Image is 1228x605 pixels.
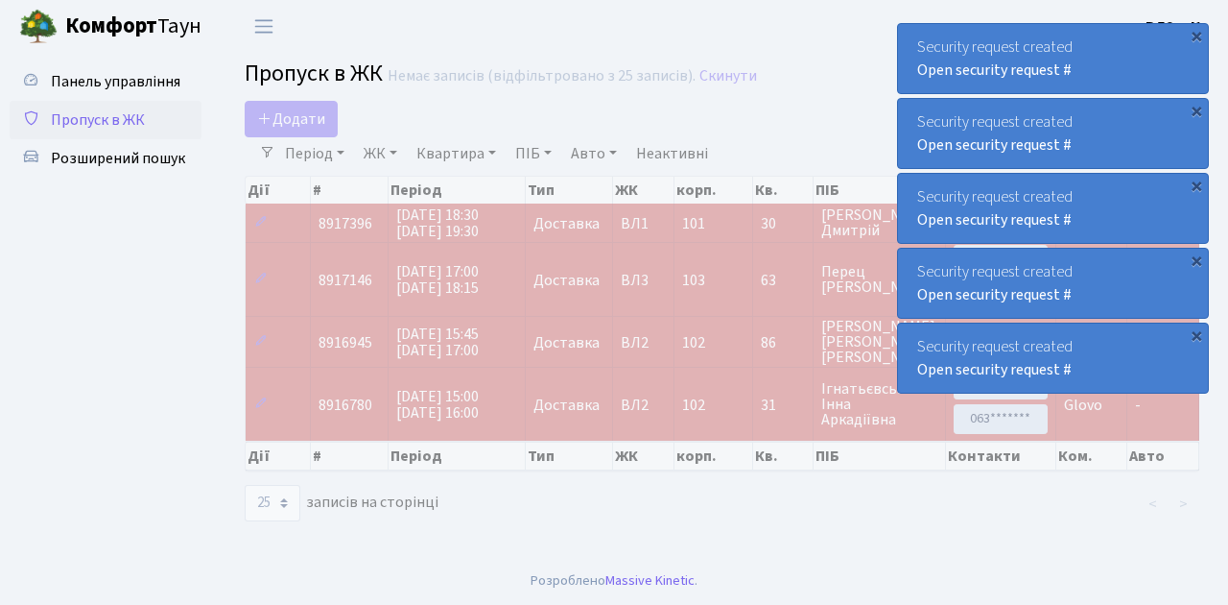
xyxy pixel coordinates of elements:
[1187,101,1206,120] div: ×
[621,273,665,288] span: ВЛ3
[388,67,696,85] div: Немає записів (відфільтровано з 25 записів).
[277,137,352,170] a: Період
[821,319,937,365] span: [PERSON_NAME] [PERSON_NAME] [PERSON_NAME]
[240,11,288,42] button: Переключити навігацію
[628,137,716,170] a: Неактивні
[10,62,201,101] a: Панель управління
[319,213,372,234] span: 8917396
[821,264,937,295] span: Перец [PERSON_NAME]
[621,216,665,231] span: ВЛ1
[246,442,311,471] th: Дії
[1187,251,1206,270] div: ×
[51,148,185,169] span: Розширений пошук
[917,134,1072,156] a: Open security request #
[753,442,814,471] th: Кв.
[389,177,526,204] th: Період
[563,137,625,170] a: Авто
[1187,326,1206,345] div: ×
[51,71,180,92] span: Панель управління
[396,386,479,423] span: [DATE] 15:00 [DATE] 16:00
[533,273,600,288] span: Доставка
[245,485,438,521] label: записів на сторінці
[389,442,526,471] th: Період
[917,359,1072,380] a: Open security request #
[898,174,1208,243] div: Security request created
[65,11,201,43] span: Таун
[1064,395,1102,416] span: Glovo
[1127,442,1199,471] th: Авто
[1056,442,1128,471] th: Ком.
[898,249,1208,318] div: Security request created
[682,270,705,291] span: 103
[605,570,695,591] a: Massive Kinetic
[674,442,753,471] th: корп.
[319,270,372,291] span: 8917146
[621,335,665,351] span: ВЛ2
[1145,15,1205,38] a: ВЛ2 -. К.
[10,101,201,139] a: Пропуск в ЖК
[356,137,405,170] a: ЖК
[613,177,673,204] th: ЖК
[898,24,1208,93] div: Security request created
[821,207,937,238] span: [PERSON_NAME] Дмитрій
[526,177,614,204] th: Тип
[245,57,383,90] span: Пропуск в ЖК
[319,332,372,353] span: 8916945
[311,177,389,204] th: #
[396,205,479,242] span: [DATE] 18:30 [DATE] 19:30
[409,137,504,170] a: Квартира
[508,137,559,170] a: ПІБ
[533,335,600,351] span: Доставка
[898,324,1208,393] div: Security request created
[531,570,697,592] div: Розроблено .
[917,284,1072,305] a: Open security request #
[1145,16,1205,37] b: ВЛ2 -. К.
[674,177,753,204] th: корп.
[761,273,805,288] span: 63
[682,332,705,353] span: 102
[257,109,325,130] span: Додати
[396,261,479,299] span: [DATE] 17:00 [DATE] 18:15
[761,335,805,351] span: 86
[246,177,311,204] th: Дії
[526,442,614,471] th: Тип
[917,60,1072,81] a: Open security request #
[682,213,705,234] span: 101
[682,395,705,416] span: 102
[761,216,805,231] span: 30
[319,395,372,416] span: 8916780
[396,324,479,361] span: [DATE] 15:45 [DATE] 17:00
[814,442,946,471] th: ПІБ
[898,99,1208,168] div: Security request created
[613,442,673,471] th: ЖК
[699,67,757,85] a: Скинути
[1135,395,1141,416] span: -
[51,109,145,131] span: Пропуск в ЖК
[821,381,937,427] span: Ігнатьєвська Інна Аркадіївна
[753,177,814,204] th: Кв.
[65,11,157,41] b: Комфорт
[245,485,300,521] select: записів на сторінці
[311,442,389,471] th: #
[19,8,58,46] img: logo.png
[533,216,600,231] span: Доставка
[10,139,201,178] a: Розширений пошук
[245,101,338,137] a: Додати
[814,177,946,204] th: ПІБ
[1187,176,1206,195] div: ×
[533,398,600,413] span: Доставка
[761,398,805,413] span: 31
[621,398,665,413] span: ВЛ2
[917,209,1072,230] a: Open security request #
[1187,26,1206,45] div: ×
[946,442,1056,471] th: Контакти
